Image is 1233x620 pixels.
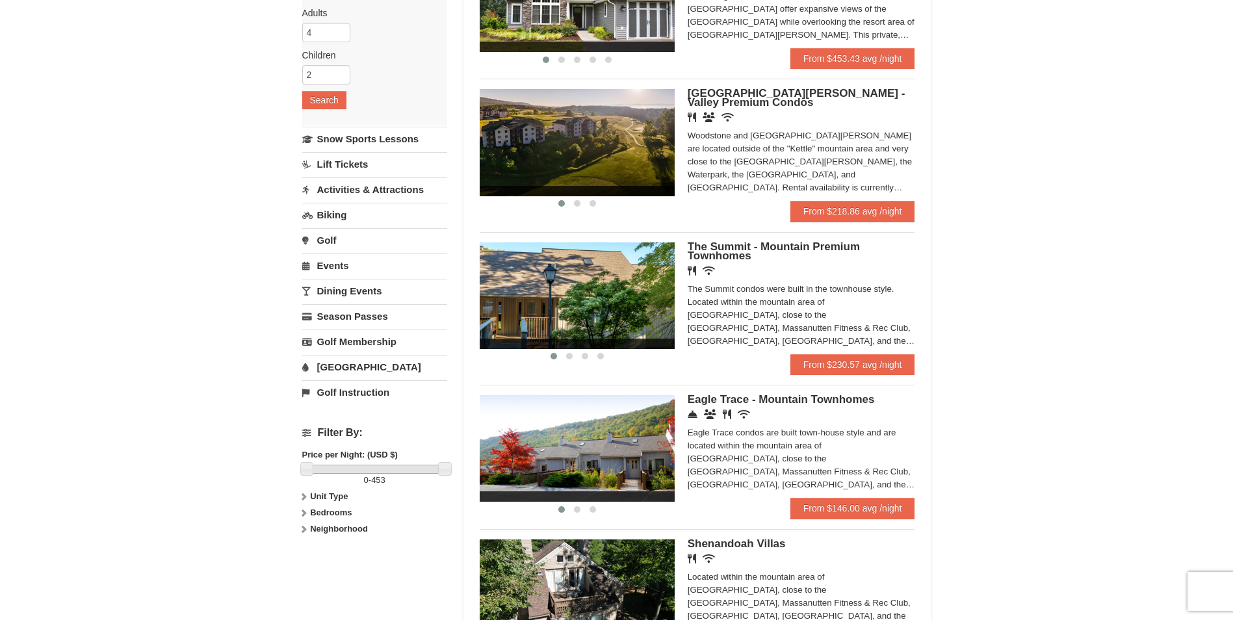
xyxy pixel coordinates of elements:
[790,201,915,222] a: From $218.86 avg /night
[688,537,786,550] span: Shenandoah Villas
[688,87,905,109] span: [GEOGRAPHIC_DATA][PERSON_NAME] - Valley Premium Condos
[302,253,447,278] a: Events
[302,91,346,109] button: Search
[302,355,447,379] a: [GEOGRAPHIC_DATA]
[302,203,447,227] a: Biking
[703,554,715,563] i: Wireless Internet (free)
[310,524,368,534] strong: Neighborhood
[688,112,696,122] i: Restaurant
[302,228,447,252] a: Golf
[302,450,398,459] strong: Price per Night: (USD $)
[302,6,437,19] label: Adults
[790,48,915,69] a: From $453.43 avg /night
[302,152,447,176] a: Lift Tickets
[688,409,697,419] i: Concierge Desk
[302,474,447,487] label: -
[704,409,716,419] i: Conference Facilities
[302,380,447,404] a: Golf Instruction
[688,129,915,194] div: Woodstone and [GEOGRAPHIC_DATA][PERSON_NAME] are located outside of the "Kettle" mountain area an...
[721,112,734,122] i: Wireless Internet (free)
[302,279,447,303] a: Dining Events
[738,409,750,419] i: Wireless Internet (free)
[688,240,860,262] span: The Summit - Mountain Premium Townhomes
[310,491,348,501] strong: Unit Type
[688,426,915,491] div: Eagle Trace condos are built town-house style and are located within the mountain area of [GEOGRA...
[371,475,385,485] span: 453
[688,283,915,348] div: The Summit condos were built in the townhouse style. Located within the mountain area of [GEOGRAP...
[703,266,715,276] i: Wireless Internet (free)
[302,49,437,62] label: Children
[302,329,447,354] a: Golf Membership
[790,498,915,519] a: From $146.00 avg /night
[310,508,352,517] strong: Bedrooms
[364,475,369,485] span: 0
[302,127,447,151] a: Snow Sports Lessons
[723,409,731,419] i: Restaurant
[688,266,696,276] i: Restaurant
[790,354,915,375] a: From $230.57 avg /night
[302,177,447,201] a: Activities & Attractions
[302,427,447,439] h4: Filter By:
[703,112,715,122] i: Banquet Facilities
[302,304,447,328] a: Season Passes
[688,554,696,563] i: Restaurant
[688,393,875,406] span: Eagle Trace - Mountain Townhomes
